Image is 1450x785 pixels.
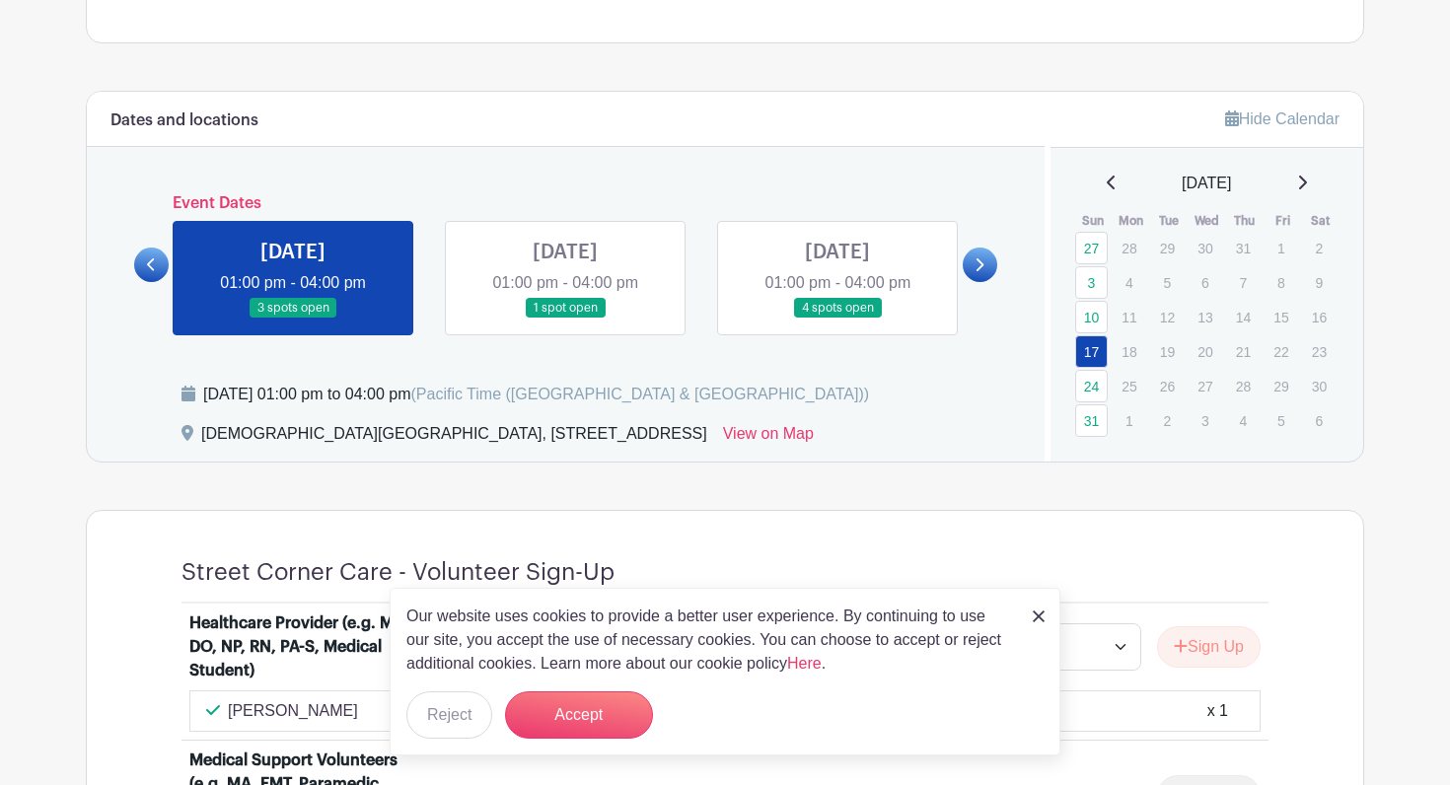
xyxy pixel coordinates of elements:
[1227,405,1260,436] p: 4
[1151,302,1184,332] p: 12
[1189,371,1221,401] p: 27
[1227,233,1260,263] p: 31
[181,558,615,587] h4: Street Corner Care - Volunteer Sign-Up
[1207,699,1228,723] div: x 1
[1302,211,1341,231] th: Sat
[1303,371,1336,401] p: 30
[203,383,869,406] div: [DATE] 01:00 pm to 04:00 pm
[1075,301,1108,333] a: 10
[1265,233,1297,263] p: 1
[1189,267,1221,298] p: 6
[1151,233,1184,263] p: 29
[1303,267,1336,298] p: 9
[189,611,434,682] div: Healthcare Provider (e.g. MD, DO, NP, RN, PA-S, Medical Student)
[1227,336,1260,367] p: 21
[1151,371,1184,401] p: 26
[228,699,358,723] p: [PERSON_NAME]
[1227,371,1260,401] p: 28
[1225,110,1340,127] a: Hide Calendar
[787,655,822,672] a: Here
[1075,404,1108,437] a: 31
[1227,267,1260,298] p: 7
[1151,405,1184,436] p: 2
[410,386,869,402] span: (Pacific Time ([GEOGRAPHIC_DATA] & [GEOGRAPHIC_DATA]))
[1182,172,1231,195] span: [DATE]
[1227,302,1260,332] p: 14
[1151,267,1184,298] p: 5
[1303,405,1336,436] p: 6
[1151,336,1184,367] p: 19
[1265,336,1297,367] p: 22
[1157,626,1261,668] button: Sign Up
[1113,336,1145,367] p: 18
[1303,336,1336,367] p: 23
[1075,335,1108,368] a: 17
[1188,211,1226,231] th: Wed
[1265,267,1297,298] p: 8
[110,111,258,130] h6: Dates and locations
[1113,371,1145,401] p: 25
[1264,211,1302,231] th: Fri
[1075,232,1108,264] a: 27
[406,605,1012,676] p: Our website uses cookies to provide a better user experience. By continuing to use our site, you ...
[723,422,814,454] a: View on Map
[406,691,492,739] button: Reject
[1226,211,1265,231] th: Thu
[1189,405,1221,436] p: 3
[1189,302,1221,332] p: 13
[1075,370,1108,402] a: 24
[1303,233,1336,263] p: 2
[1265,371,1297,401] p: 29
[1113,267,1145,298] p: 4
[1189,233,1221,263] p: 30
[1150,211,1189,231] th: Tue
[505,691,653,739] button: Accept
[169,194,963,213] h6: Event Dates
[1303,302,1336,332] p: 16
[1112,211,1150,231] th: Mon
[1113,233,1145,263] p: 28
[1113,405,1145,436] p: 1
[201,422,707,454] div: [DEMOGRAPHIC_DATA][GEOGRAPHIC_DATA], [STREET_ADDRESS]
[1189,336,1221,367] p: 20
[1033,610,1045,622] img: close_button-5f87c8562297e5c2d7936805f587ecaba9071eb48480494691a3f1689db116b3.svg
[1074,211,1113,231] th: Sun
[1265,405,1297,436] p: 5
[1113,302,1145,332] p: 11
[1265,302,1297,332] p: 15
[1075,266,1108,299] a: 3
